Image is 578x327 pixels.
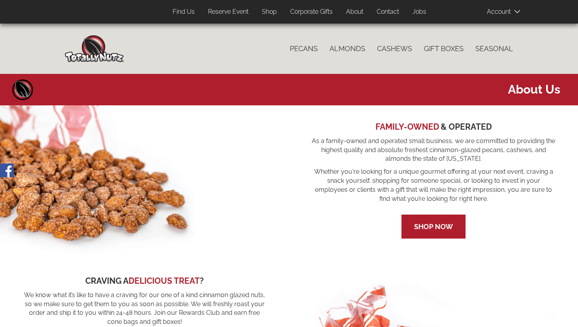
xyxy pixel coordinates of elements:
[6,81,560,98] span: About us
[256,4,283,20] a: Shop
[202,4,254,20] a: Reserve Event
[284,40,324,57] a: Pecans
[469,40,519,57] a: Seasonal
[284,4,339,20] a: Corporate Gifts
[167,4,201,20] a: Find Us
[85,276,204,286] span: CRAVING A ?
[371,40,418,57] a: Cashews
[340,4,369,20] a: About
[324,40,371,57] a: Almonds
[407,4,432,20] a: Jobs
[129,276,200,286] span: DELICIOUS TREAT
[311,167,556,203] span: Whether you're looking for a unique gourmet offering at your next event, craving a snack yourself...
[418,40,469,57] a: Gift Boxes
[22,291,267,327] span: We know what it’s like to have a craving for our one of a kind cinnamon glazed nuts, so we make s...
[414,222,453,231] a: Shop Now
[371,4,405,20] a: Contact
[65,35,124,62] img: Home
[311,137,556,164] span: As a family-owned and operated small business, we are committed to providing the highest quality ...
[441,122,492,132] span: & OPERATED
[376,122,439,132] span: FAMILY-OWNED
